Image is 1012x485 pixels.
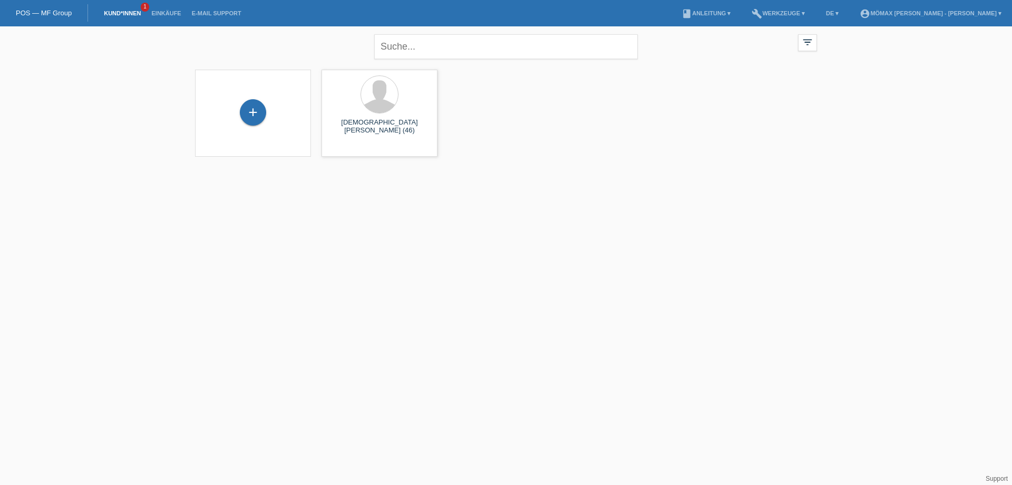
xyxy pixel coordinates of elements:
[141,3,149,12] span: 1
[330,118,429,135] div: [DEMOGRAPHIC_DATA] [PERSON_NAME] (46)
[860,8,870,19] i: account_circle
[401,28,611,59] div: Sie haben die falsche Anmeldeseite in Ihren Lesezeichen/Favoriten gespeichert. Bitte nicht [DOMAI...
[682,8,692,19] i: book
[240,103,266,121] div: Kund*in hinzufügen
[187,10,247,16] a: E-Mail Support
[146,10,186,16] a: Einkäufe
[16,9,72,17] a: POS — MF Group
[99,10,146,16] a: Kund*innen
[676,10,736,16] a: bookAnleitung ▾
[986,475,1008,482] a: Support
[746,10,810,16] a: buildWerkzeuge ▾
[752,8,762,19] i: build
[821,10,844,16] a: DE ▾
[854,10,1007,16] a: account_circleMömax [PERSON_NAME] - [PERSON_NAME] ▾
